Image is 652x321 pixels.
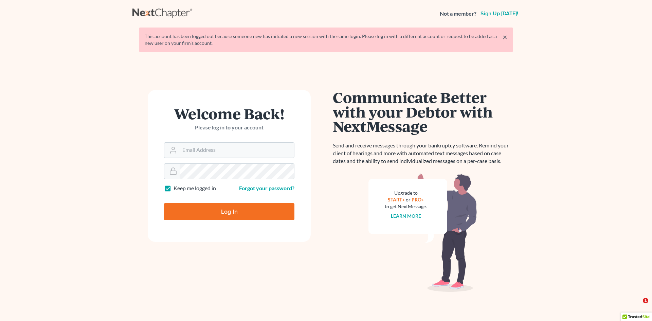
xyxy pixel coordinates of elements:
strong: Not a member? [440,10,476,18]
a: × [503,33,507,41]
label: Keep me logged in [174,184,216,192]
a: START+ [388,197,405,202]
a: PRO+ [412,197,424,202]
input: Log In [164,203,294,220]
div: This account has been logged out because someone new has initiated a new session with the same lo... [145,33,507,47]
h1: Communicate Better with your Debtor with NextMessage [333,90,513,133]
span: 1 [643,298,648,303]
span: or [406,197,411,202]
a: Learn more [391,213,421,219]
input: Email Address [180,143,294,158]
a: Sign up [DATE]! [479,11,520,16]
div: to get NextMessage. [385,203,427,210]
img: nextmessage_bg-59042aed3d76b12b5cd301f8e5b87938c9018125f34e5fa2b7a6b67550977c72.svg [368,173,477,292]
iframe: Intercom live chat [629,298,645,314]
p: Send and receive messages through your bankruptcy software. Remind your client of hearings and mo... [333,142,513,165]
h1: Welcome Back! [164,106,294,121]
div: Upgrade to [385,190,427,196]
a: Forgot your password? [239,185,294,191]
p: Please log in to your account [164,124,294,131]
